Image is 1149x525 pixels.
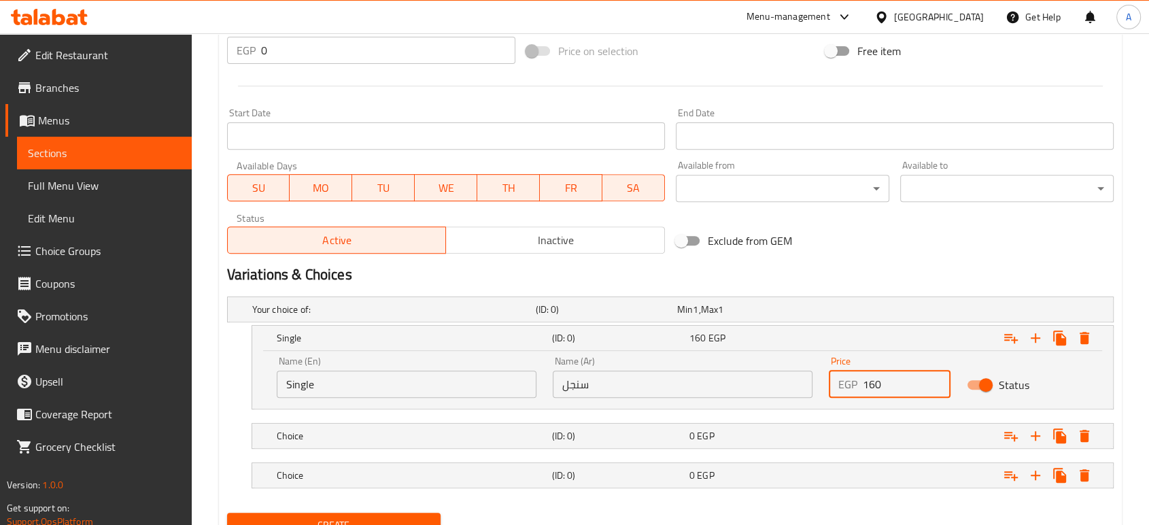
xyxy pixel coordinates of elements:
span: Status [999,377,1029,393]
a: Upsell [5,365,192,398]
button: MO [290,174,352,201]
button: TU [352,174,415,201]
span: EGP [697,467,714,484]
span: Menus [38,112,181,129]
span: Edit Menu [28,210,181,226]
a: Menu disclaimer [5,333,192,365]
span: 1.0.0 [42,476,63,494]
div: Menu-management [747,9,830,25]
span: Price on selection [558,43,638,59]
button: Delete Choice [1072,424,1097,448]
button: Clone new choice [1048,326,1072,350]
h2: Variations & Choices [227,265,1114,285]
div: ​ [676,175,889,202]
span: Full Menu View [28,177,181,194]
div: Expand [252,463,1113,488]
span: Exclude from GEM [708,233,792,249]
span: Max [701,301,718,318]
h5: Your choice of: [252,303,530,316]
input: Please enter price [261,37,515,64]
span: Get support on: [7,499,69,517]
button: Add new choice [1023,326,1048,350]
a: Choice Groups [5,235,192,267]
button: WE [415,174,477,201]
input: Enter name Ar [553,371,812,398]
button: TH [477,174,540,201]
span: Active [233,231,441,250]
button: Add new choice [1023,463,1048,488]
span: WE [420,178,472,198]
a: Full Menu View [17,169,192,202]
button: Add choice group [999,424,1023,448]
a: Coverage Report [5,398,192,430]
span: Free item [857,43,901,59]
span: MO [295,178,347,198]
span: SA [608,178,659,198]
h5: Single [277,331,547,345]
span: 160 [689,329,706,347]
span: 1 [693,301,698,318]
button: Add choice group [999,326,1023,350]
span: EGP [697,427,714,445]
span: Inactive [451,231,659,250]
a: Branches [5,71,192,104]
a: Edit Menu [17,202,192,235]
span: Coupons [35,275,181,292]
a: Grocery Checklist [5,430,192,463]
div: , [677,303,813,316]
button: Delete Single [1072,326,1097,350]
span: SU [233,178,285,198]
button: SU [227,174,290,201]
span: Min [677,301,693,318]
span: Promotions [35,308,181,324]
span: 0 [689,427,695,445]
button: SA [602,174,665,201]
h5: (ID: 0) [551,429,683,443]
div: Expand [252,424,1113,448]
div: Expand [252,326,1113,350]
input: Enter name En [277,371,536,398]
a: Sections [17,137,192,169]
h5: Choice [277,469,547,482]
span: Sections [28,145,181,161]
a: Menus [5,104,192,137]
span: FR [545,178,597,198]
span: Grocery Checklist [35,439,181,455]
button: Add choice group [999,463,1023,488]
span: Choice Groups [35,243,181,259]
button: Active [227,226,447,254]
div: ​ [900,175,1114,202]
span: A [1126,10,1131,24]
div: Expand [228,297,1113,322]
span: Upsell [35,373,181,390]
span: Edit Restaurant [35,47,181,63]
span: 1 [718,301,723,318]
button: Inactive [445,226,665,254]
span: TH [483,178,534,198]
span: 0 [689,467,695,484]
span: TU [358,178,409,198]
p: EGP [838,376,857,392]
span: Version: [7,476,40,494]
button: Clone new choice [1048,463,1072,488]
input: Please enter price [863,371,950,398]
span: Coverage Report [35,406,181,422]
span: EGP [708,329,725,347]
a: Edit Restaurant [5,39,192,71]
h5: Choice [277,429,547,443]
h5: (ID: 0) [551,331,683,345]
a: Promotions [5,300,192,333]
span: Menu disclaimer [35,341,181,357]
button: FR [540,174,602,201]
button: Add new choice [1023,424,1048,448]
div: [GEOGRAPHIC_DATA] [894,10,984,24]
button: Clone new choice [1048,424,1072,448]
span: Branches [35,80,181,96]
a: Coupons [5,267,192,300]
p: EGP [237,42,256,58]
h5: (ID: 0) [535,303,671,316]
h5: (ID: 0) [551,469,683,482]
button: Delete Choice [1072,463,1097,488]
